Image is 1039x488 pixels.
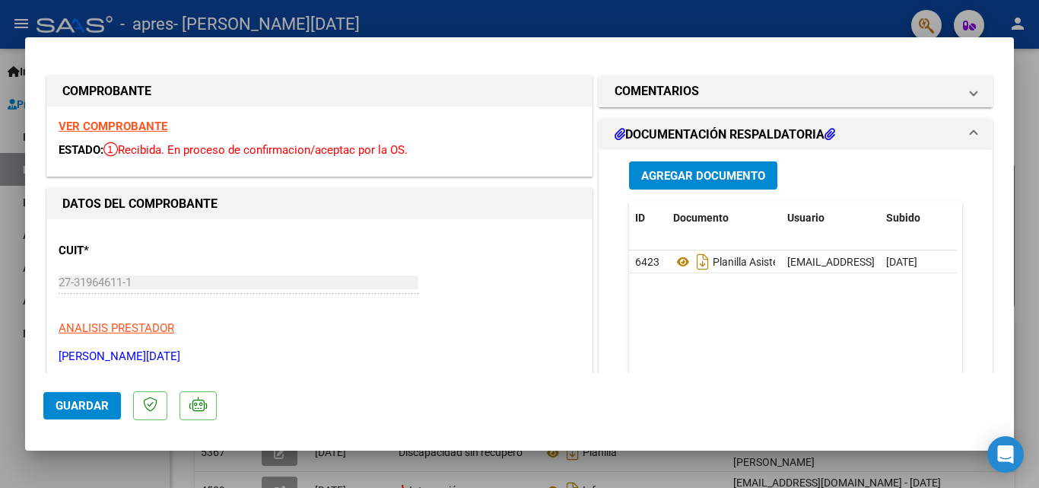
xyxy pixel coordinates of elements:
span: ID [635,212,645,224]
div: Open Intercom Messenger [987,436,1024,473]
span: 6423 [635,256,659,268]
button: Guardar [43,392,121,419]
datatable-header-cell: Usuario [781,202,880,234]
datatable-header-cell: Documento [667,202,781,234]
datatable-header-cell: ID [629,202,667,234]
strong: COMPROBANTE [62,84,151,98]
datatable-header-cell: Subido [880,202,956,234]
span: ANALISIS PRESTADOR [59,321,174,335]
span: Agregar Documento [641,169,765,183]
div: DOCUMENTACIÓN RESPALDATORIA [599,150,992,466]
span: Recibida. En proceso de confirmacion/aceptac por la OS. [103,143,408,157]
a: VER COMPROBANTE [59,120,167,133]
span: Usuario [787,212,825,224]
datatable-header-cell: Acción [956,202,1032,234]
h1: DOCUMENTACIÓN RESPALDATORIA [615,126,835,144]
span: ESTADO: [59,143,103,157]
span: Planilla Asistencia [673,256,798,268]
span: [DATE] [886,256,917,268]
p: CUIT [59,242,215,260]
i: Descargar documento [693,250,713,274]
span: Guardar [56,399,109,413]
mat-expansion-panel-header: COMENTARIOS [599,76,992,107]
p: [PERSON_NAME][DATE] [59,348,580,365]
button: Agregar Documento [629,161,777,190]
strong: DATOS DEL COMPROBANTE [62,196,218,211]
span: Subido [886,212,920,224]
mat-expansion-panel-header: DOCUMENTACIÓN RESPALDATORIA [599,120,992,150]
h1: COMENTARIOS [615,82,699,100]
span: Documento [673,212,729,224]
